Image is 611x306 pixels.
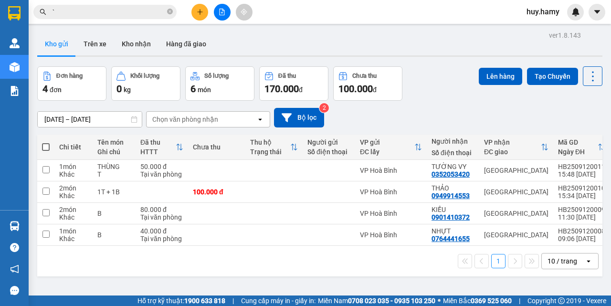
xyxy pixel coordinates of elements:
div: 10 / trang [548,256,577,266]
div: THẢO [432,184,474,192]
img: warehouse-icon [10,62,20,72]
img: warehouse-icon [10,221,20,231]
span: Cung cấp máy in - giấy in: [241,295,316,306]
div: B [97,231,131,239]
div: THÙNG [97,163,131,170]
div: Đã thu [140,138,176,146]
button: Đã thu170.000đ [259,66,328,101]
span: Hỗ trợ kỹ thuật: [137,295,225,306]
span: close-circle [167,9,173,14]
button: Lên hàng [479,68,522,85]
img: logo-vxr [8,6,21,21]
span: đ [299,86,303,94]
strong: 0369 525 060 [471,297,512,305]
div: HB2509120010 [558,184,605,192]
strong: 0708 023 035 - 0935 103 250 [348,297,435,305]
span: 4 [42,83,48,95]
div: 1 món [59,163,88,170]
span: Miền Bắc [443,295,512,306]
span: notification [10,264,19,274]
div: VP Hoà Bình [360,167,422,174]
span: 6 [190,83,196,95]
div: 40.000 đ [140,227,183,235]
div: T [97,170,131,178]
div: Tại văn phòng [140,170,183,178]
svg: open [585,257,592,265]
div: 15:48 [DATE] [558,170,605,178]
div: 80.000 đ [140,206,183,213]
div: Chưa thu [193,143,241,151]
div: 09:06 [DATE] [558,235,605,243]
div: [GEOGRAPHIC_DATA] [484,167,548,174]
button: caret-down [589,4,605,21]
button: Kho nhận [114,32,158,55]
img: solution-icon [10,86,20,96]
div: 2 món [59,206,88,213]
span: đơn [50,86,62,94]
span: caret-down [593,8,601,16]
div: Đơn hàng [56,73,83,79]
button: 1 [491,254,506,268]
div: Khác [59,213,88,221]
span: plus [197,9,203,15]
button: plus [191,4,208,21]
span: 0 [116,83,122,95]
div: Tại văn phòng [140,213,183,221]
div: Người gửi [307,138,350,146]
th: Toggle SortBy [355,135,427,160]
div: Số lượng [204,73,229,79]
span: | [519,295,520,306]
div: Số điện thoại [432,149,474,157]
input: Tìm tên, số ĐT hoặc mã đơn [53,7,165,17]
div: Ghi chú [97,148,131,156]
span: close-circle [167,8,173,17]
div: VP Hoà Bình [360,210,422,217]
div: HTTT [140,148,176,156]
div: NHỰT [432,227,474,235]
div: 100.000 đ [193,188,241,196]
div: Đã thu [278,73,296,79]
div: Chi tiết [59,143,88,151]
span: aim [241,9,247,15]
div: Khối lượng [130,73,159,79]
div: HB2509120008 [558,227,605,235]
span: món [198,86,211,94]
button: file-add [214,4,231,21]
span: search [40,9,46,15]
div: 0949914553 [432,192,470,200]
div: Tại văn phòng [140,235,183,243]
div: ĐC giao [484,148,541,156]
span: 170.000 [264,83,299,95]
div: Khác [59,235,88,243]
div: 50.000 đ [140,163,183,170]
button: Trên xe [76,32,114,55]
div: Ngày ĐH [558,148,598,156]
span: ⚪️ [438,299,441,303]
div: Tên món [97,138,131,146]
button: Đơn hàng4đơn [37,66,106,101]
div: Mã GD [558,138,598,146]
button: Kho gửi [37,32,76,55]
th: Toggle SortBy [245,135,303,160]
div: KIỀU [432,206,474,213]
div: B [97,210,131,217]
div: Khác [59,192,88,200]
img: warehouse-icon [10,38,20,48]
span: huy.hamy [519,6,567,18]
div: 1T + 1B [97,188,131,196]
div: Thu hộ [250,138,290,146]
div: HB2509120009 [558,206,605,213]
button: Bộ lọc [274,108,324,127]
div: VP Hoà Bình [360,188,422,196]
th: Toggle SortBy [553,135,610,160]
div: 0764441655 [432,235,470,243]
input: Select a date range. [38,112,142,127]
th: Toggle SortBy [136,135,188,160]
div: Chọn văn phòng nhận [152,115,218,124]
span: 100.000 [338,83,373,95]
div: ĐC lấy [360,148,414,156]
div: ver 1.8.143 [549,30,581,41]
th: Toggle SortBy [479,135,553,160]
div: Người nhận [432,137,474,145]
div: Chưa thu [352,73,377,79]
